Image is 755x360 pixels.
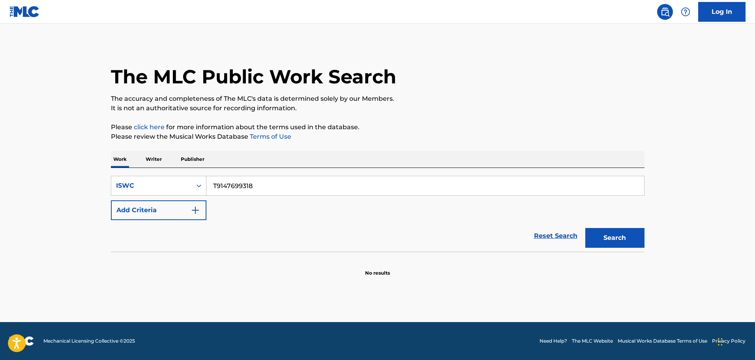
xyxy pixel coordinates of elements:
p: Please for more information about the terms used in the database. [111,123,644,132]
p: Writer [143,151,164,168]
div: Help [678,4,693,20]
button: Add Criteria [111,200,206,220]
a: Terms of Use [248,133,291,140]
img: MLC Logo [9,6,40,17]
img: search [660,7,670,17]
button: Search [585,228,644,248]
p: No results [365,260,390,277]
span: Mechanical Licensing Collective © 2025 [43,337,135,345]
p: Work [111,151,129,168]
p: It is not an authoritative source for recording information. [111,104,644,113]
p: Publisher [178,151,207,168]
a: The MLC Website [572,337,613,345]
h1: The MLC Public Work Search [111,65,396,89]
a: Reset Search [530,227,581,245]
p: The accuracy and completeness of The MLC's data is determined solely by our Members. [111,94,644,104]
a: Public Search [657,4,673,20]
img: logo [9,336,34,346]
img: 9d2ae6d4665cec9f34b9.svg [191,205,200,215]
div: ISWC [116,181,187,190]
a: Privacy Policy [712,337,746,345]
div: Drag [718,330,723,354]
p: Please review the Musical Works Database [111,132,644,141]
form: Search Form [111,176,644,252]
a: Need Help? [540,337,567,345]
iframe: Chat Widget [716,322,755,360]
img: help [681,7,690,17]
a: Musical Works Database Terms of Use [618,337,707,345]
a: click here [134,123,165,131]
a: Log In [698,2,746,22]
